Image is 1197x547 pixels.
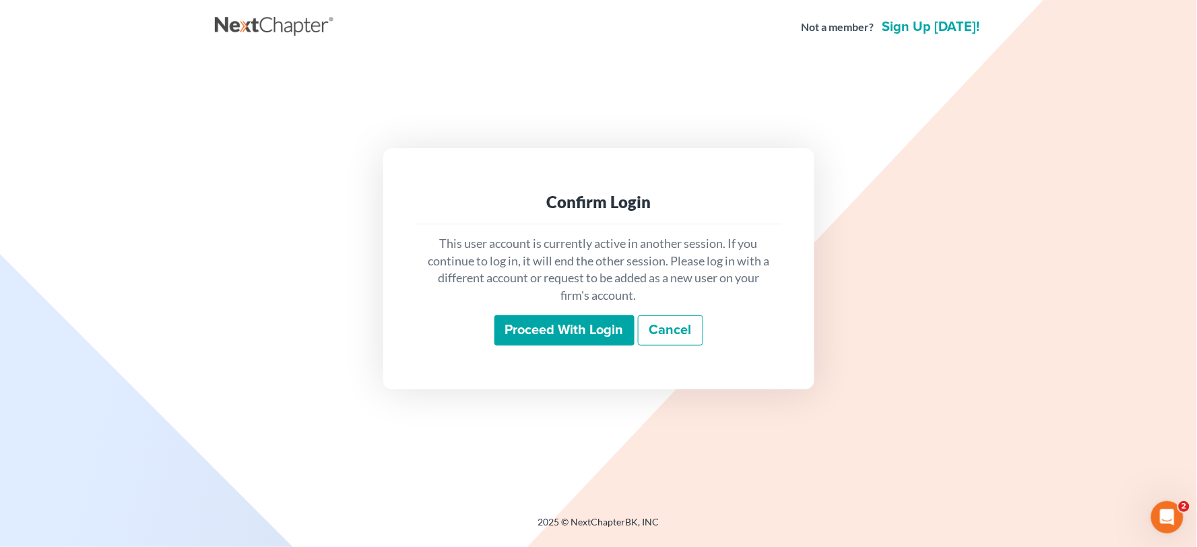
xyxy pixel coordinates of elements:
p: This user account is currently active in another session. If you continue to log in, it will end ... [426,235,771,304]
div: Confirm Login [426,191,771,213]
span: 2 [1179,501,1190,512]
a: Sign up [DATE]! [880,20,983,34]
iframe: Intercom live chat [1151,501,1184,534]
a: Cancel [638,315,703,346]
strong: Not a member? [802,20,874,35]
input: Proceed with login [494,315,635,346]
div: 2025 © NextChapterBK, INC [215,515,983,540]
